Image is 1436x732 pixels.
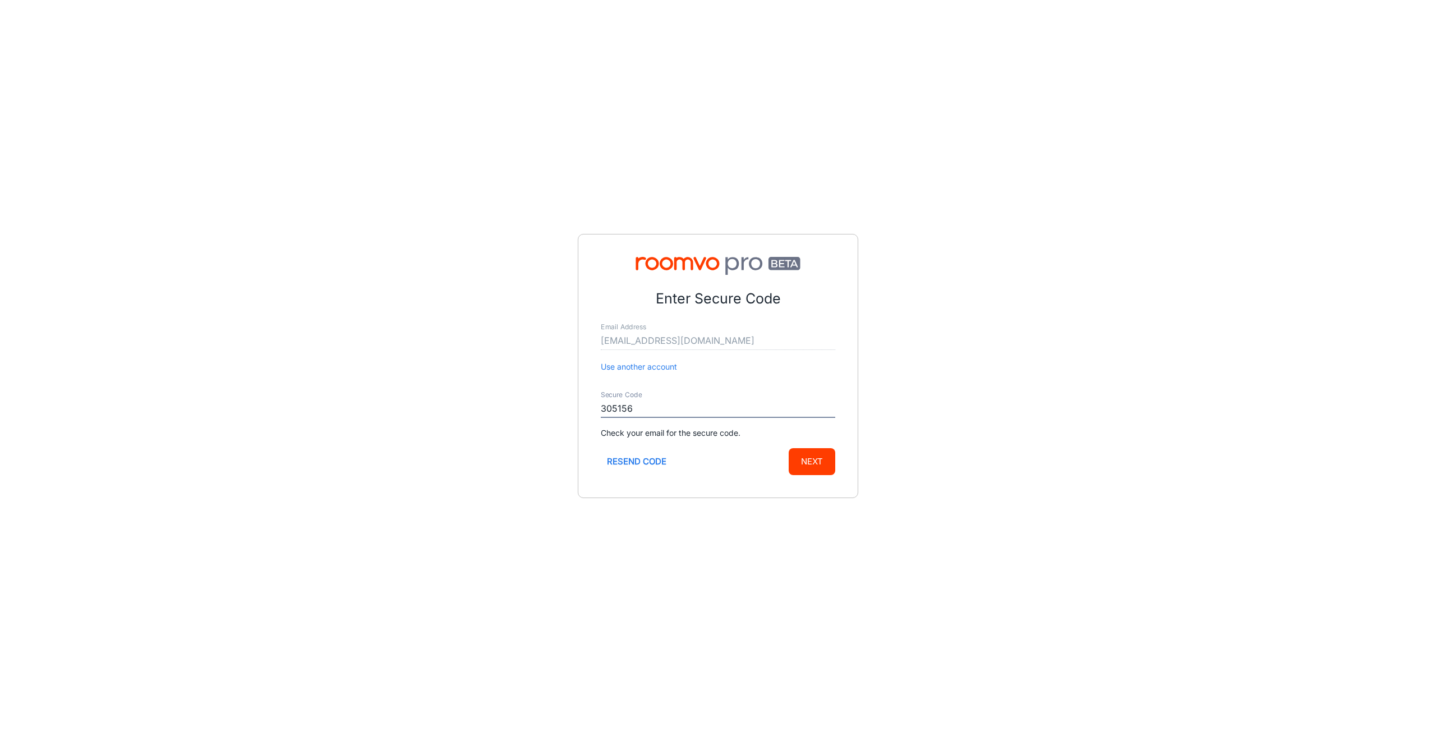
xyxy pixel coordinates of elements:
[601,288,835,310] p: Enter Secure Code
[601,448,673,475] button: Resend code
[601,400,835,418] input: Enter secure code
[601,390,642,400] label: Secure Code
[601,361,677,373] button: Use another account
[601,257,835,275] img: Roomvo PRO Beta
[601,323,646,332] label: Email Address
[601,332,835,350] input: myname@example.com
[789,448,835,475] button: Next
[601,427,835,439] p: Check your email for the secure code.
